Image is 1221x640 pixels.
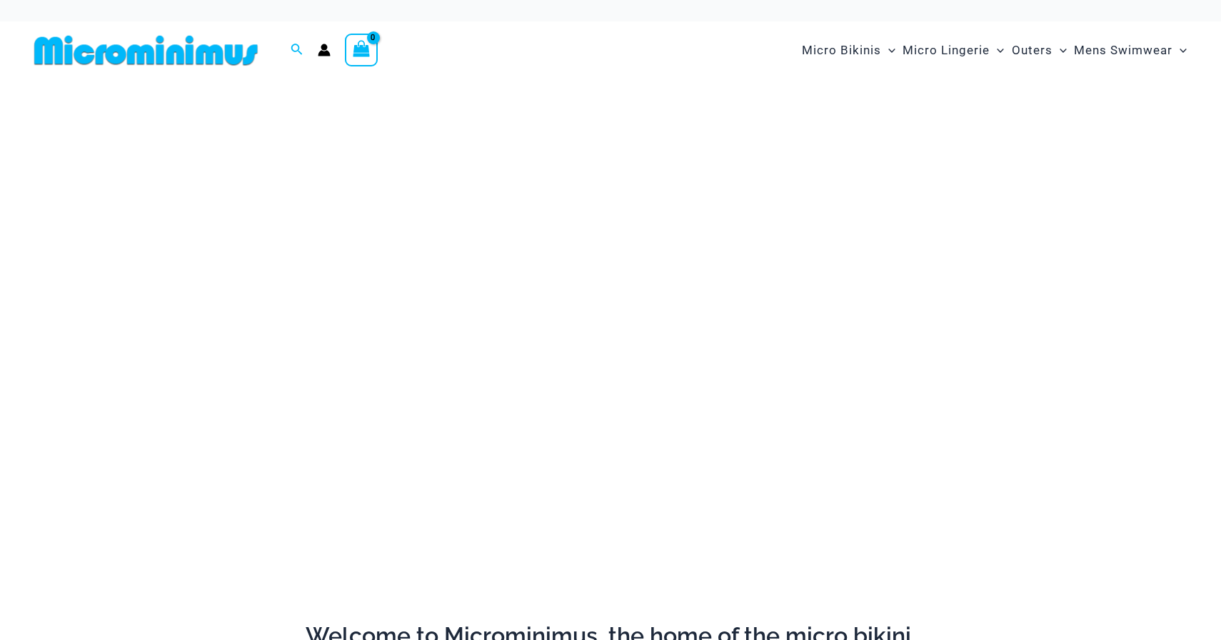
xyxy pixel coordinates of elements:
span: Micro Lingerie [903,32,990,69]
a: Micro BikinisMenu ToggleMenu Toggle [798,29,899,72]
a: Account icon link [318,44,331,56]
span: Menu Toggle [990,32,1004,69]
span: Mens Swimwear [1074,32,1172,69]
a: Search icon link [291,41,303,59]
span: Outers [1012,32,1052,69]
a: View Shopping Cart, empty [345,34,378,66]
span: Menu Toggle [1052,32,1067,69]
img: MM SHOP LOGO FLAT [29,34,263,66]
span: Menu Toggle [881,32,895,69]
a: Micro LingerieMenu ToggleMenu Toggle [899,29,1008,72]
span: Micro Bikinis [802,32,881,69]
nav: Site Navigation [796,26,1192,74]
a: Mens SwimwearMenu ToggleMenu Toggle [1070,29,1190,72]
span: Menu Toggle [1172,32,1187,69]
a: OutersMenu ToggleMenu Toggle [1008,29,1070,72]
